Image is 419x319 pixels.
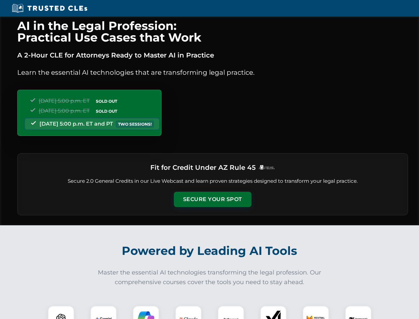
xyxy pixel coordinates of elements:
[17,67,408,78] p: Learn the essential AI technologies that are transforming legal practice.
[94,108,119,115] span: SOLD OUT
[10,3,89,13] img: Trusted CLEs
[39,98,90,104] span: [DATE] 5:00 p.m. ET
[258,165,275,170] img: Logo
[150,161,256,173] h3: Fit for Credit Under AZ Rule 45
[94,98,119,105] span: SOLD OUT
[174,192,251,207] button: Secure Your Spot
[17,50,408,60] p: A 2-Hour CLE for Attorneys Ready to Master AI in Practice
[26,239,393,263] h2: Powered by Leading AI Tools
[26,177,400,185] p: Secure 2.0 General Credits in our Live Webcast and learn proven strategies designed to transform ...
[39,108,90,114] span: [DATE] 5:00 p.m. ET
[17,20,408,43] h1: AI in the Legal Profession: Practical Use Cases that Work
[94,268,326,287] p: Master the essential AI technologies transforming the legal profession. Our comprehensive courses...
